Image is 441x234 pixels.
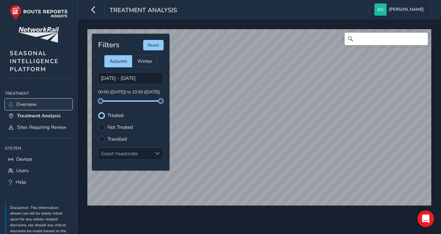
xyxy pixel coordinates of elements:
span: Autumn [110,58,127,65]
button: Reset [143,40,164,50]
div: Autumn [104,55,132,67]
button: [PERSON_NAME] [374,3,426,16]
span: Overview [16,101,37,108]
span: Devices [16,156,33,162]
div: Treatment [5,88,72,99]
a: Users [5,165,72,176]
span: Help [16,179,26,185]
span: SEASONAL INTELLIGENCE PLATFORM [10,49,59,73]
label: Travelled [107,137,127,142]
span: [PERSON_NAME] [389,3,424,16]
img: rr logo [10,5,68,20]
input: Search [345,33,428,45]
a: Treatment Analysis [5,110,72,122]
div: Open Intercom Messenger [417,210,434,227]
span: Treatment Analysis [110,6,177,16]
label: Not Treated [107,125,133,130]
span: Treatment Analysis [17,112,61,119]
img: customer logo [18,27,59,43]
div: Select headcodes [98,148,152,159]
span: Users [16,167,29,174]
span: Sites Requiring Review [17,124,67,131]
a: Overview [5,99,72,110]
img: diamond-layout [374,3,387,16]
label: Treated [107,113,123,118]
canvas: Map [87,29,431,206]
h4: Filters [98,41,119,49]
a: Help [5,176,72,188]
a: Sites Requiring Review [5,122,72,133]
a: Devices [5,153,72,165]
span: Winter [137,58,152,65]
p: 00:00 ([DATE]) to 23:59 ([DATE]) [98,89,164,95]
div: System [5,143,72,153]
div: Winter [132,55,157,67]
